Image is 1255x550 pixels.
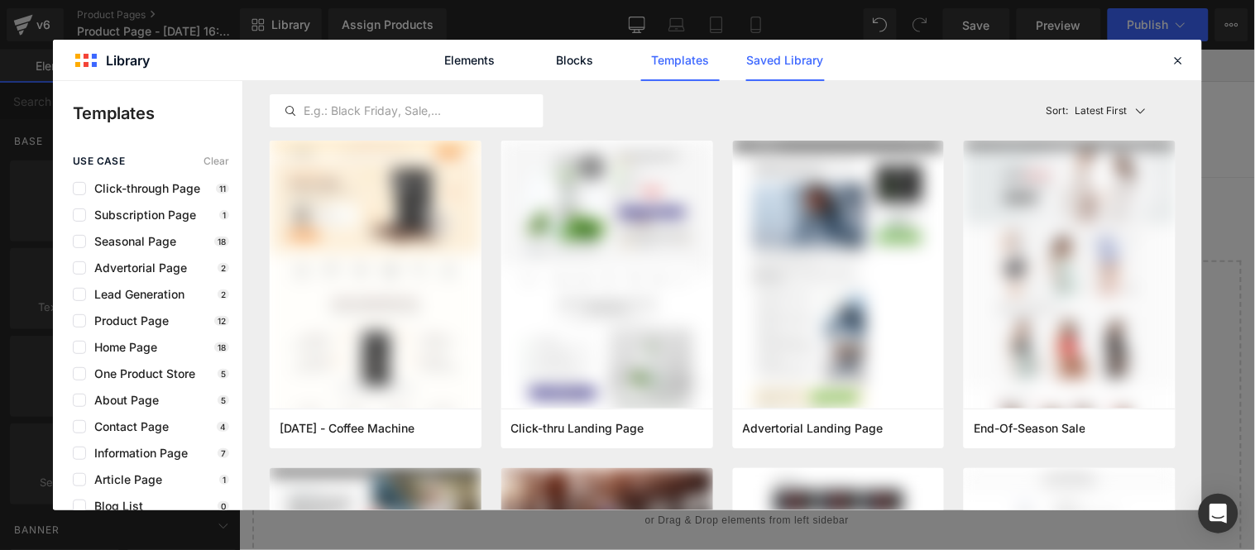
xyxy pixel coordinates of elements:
a: À PROPOS DE NOUS [544,62,695,97]
input: E.g.: Black Friday, Sale,... [271,101,543,121]
p: 12 [214,316,229,326]
span: SUIVRE MA COMMANDE [334,72,487,87]
p: 1 [219,475,229,485]
a: FAQ [496,62,544,97]
span: End-Of-Season Sale [974,421,1085,436]
img: CANADA BENUVI [53,55,301,105]
span: Contact Page [86,420,169,433]
p: 0 [218,501,229,511]
span: Lead Generation [86,288,184,301]
summary: Recherche [893,62,930,98]
p: 5 [218,369,229,379]
a: SUIVRE MA COMMANDE [324,62,497,97]
span: About Page [86,394,159,407]
p: Templates [73,101,242,126]
span: Article Page [86,473,162,486]
span: Information Page [86,447,188,460]
p: 11 [216,184,229,194]
span: Advertorial Page [86,261,187,275]
a: Elements [431,40,510,81]
span: Blog List [86,500,143,513]
p: 1 [219,210,229,220]
span: FAQ [506,72,534,87]
span: Sort: [1047,105,1069,117]
p: 2 [218,263,229,273]
span: use case [73,155,125,167]
span: CONTACTEZ-NOUS [705,72,823,87]
span: Clear [204,155,229,167]
button: Latest FirstSort:Latest First [1040,94,1176,127]
span: Click-through Page [86,182,200,195]
span: AUJOURD'HUI -30% SUR LES 100 PREMIÈRES COMMANDES [327,8,689,22]
a: CANADA BENUVI [47,49,308,111]
div: Open Intercom Messenger [1199,494,1238,533]
span: Seasonal Page [86,235,176,248]
p: 4 [217,422,229,432]
p: or Drag & Drop elements from left sidebar [40,465,976,476]
a: Explore Template [434,418,582,452]
span: À PROPOS DE NOUS [553,72,685,87]
span: One Product Store [86,367,195,380]
span: Home Page [86,341,157,354]
span: Thanksgiving - Coffee Machine [280,421,414,436]
span: Click-thru Landing Page [511,421,644,436]
span: Advertorial Landing Page [743,421,884,436]
a: Saved Library [746,40,825,81]
p: 5 [218,395,229,405]
a: Blocks [536,40,615,81]
p: 18 [214,342,229,352]
p: 18 [214,237,229,246]
a: Templates [641,40,720,81]
p: 7 [218,448,229,458]
p: 2 [218,289,229,299]
p: Latest First [1075,103,1128,118]
a: CONTACTEZ-NOUS [695,62,833,97]
span: Product Page [86,314,169,328]
span: Subscription Page [86,208,196,222]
